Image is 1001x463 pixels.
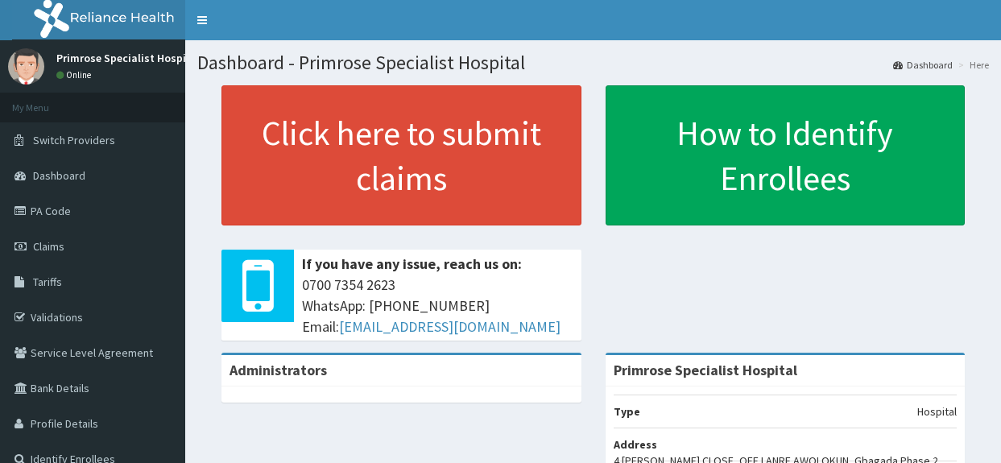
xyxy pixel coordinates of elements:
[893,58,953,72] a: Dashboard
[33,133,115,147] span: Switch Providers
[954,58,989,72] li: Here
[614,437,657,452] b: Address
[606,85,966,225] a: How to Identify Enrollees
[221,85,581,225] a: Click here to submit claims
[230,361,327,379] b: Administrators
[302,275,573,337] span: 0700 7354 2623 WhatsApp: [PHONE_NUMBER] Email:
[339,317,560,336] a: [EMAIL_ADDRESS][DOMAIN_NAME]
[197,52,989,73] h1: Dashboard - Primrose Specialist Hospital
[614,404,640,419] b: Type
[614,361,797,379] strong: Primrose Specialist Hospital
[56,69,95,81] a: Online
[56,52,201,64] p: Primrose Specialist Hospital
[33,168,85,183] span: Dashboard
[302,254,522,273] b: If you have any issue, reach us on:
[8,48,44,85] img: User Image
[33,239,64,254] span: Claims
[33,275,62,289] span: Tariffs
[917,403,957,420] p: Hospital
